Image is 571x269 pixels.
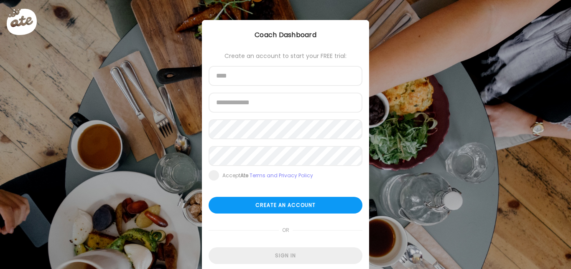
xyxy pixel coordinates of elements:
div: Create an account [209,197,362,214]
div: Coach Dashboard [202,30,369,40]
div: Create an account to start your FREE trial: [209,53,362,59]
b: Ate [240,172,248,179]
a: Terms and Privacy Policy [250,172,313,179]
span: or [279,222,293,239]
div: Sign in [209,247,362,264]
div: Accept [222,172,313,179]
